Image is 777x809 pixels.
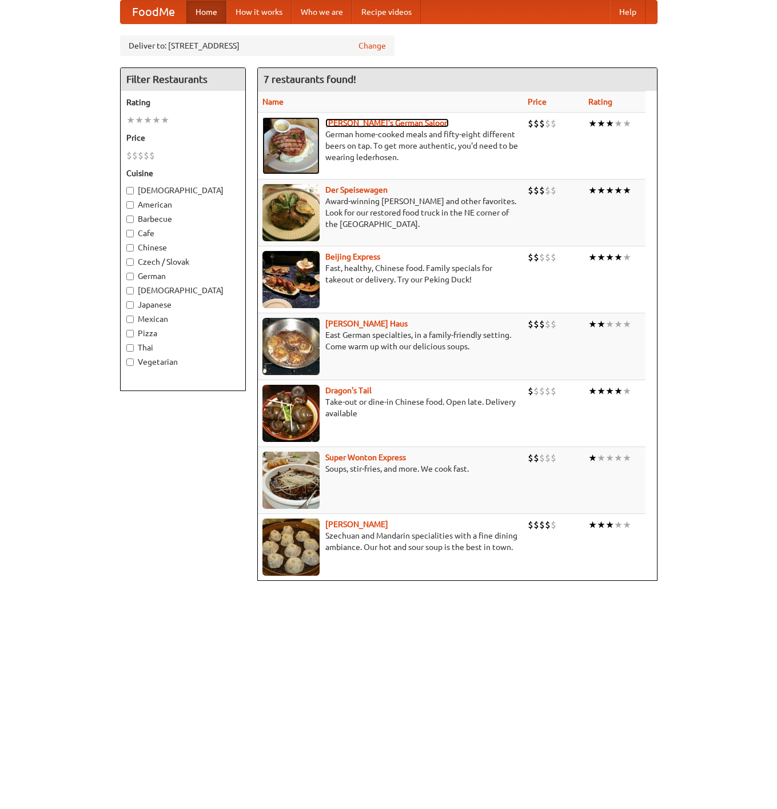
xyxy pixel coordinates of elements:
a: Price [528,97,547,106]
li: ★ [605,318,614,330]
img: esthers.jpg [262,117,320,174]
li: ★ [152,114,161,126]
img: kohlhaus.jpg [262,318,320,375]
label: Czech / Slovak [126,256,240,268]
li: ★ [597,251,605,264]
li: ★ [623,519,631,531]
li: $ [528,385,533,397]
a: Beijing Express [325,252,380,261]
li: $ [551,385,556,397]
li: ★ [614,184,623,197]
a: Dragon's Tail [325,386,372,395]
a: FoodMe [121,1,186,23]
li: $ [126,149,132,162]
li: $ [545,117,551,130]
li: $ [533,184,539,197]
li: ★ [623,385,631,397]
li: ★ [623,117,631,130]
p: Award-winning [PERSON_NAME] and other favorites. Look for our restored food truck in the NE corne... [262,196,519,230]
li: $ [533,385,539,397]
li: $ [528,452,533,464]
li: ★ [605,519,614,531]
h5: Cuisine [126,168,240,179]
p: Soups, stir-fries, and more. We cook fast. [262,463,519,475]
a: Super Wonton Express [325,453,406,462]
p: Take-out or dine-in Chinese food. Open late. Delivery available [262,396,519,419]
li: $ [551,251,556,264]
div: Deliver to: [STREET_ADDRESS] [120,35,395,56]
li: $ [528,184,533,197]
li: $ [539,184,545,197]
li: ★ [614,318,623,330]
label: [DEMOGRAPHIC_DATA] [126,285,240,296]
li: $ [138,149,144,162]
li: ★ [588,452,597,464]
li: $ [551,184,556,197]
li: $ [533,117,539,130]
a: Help [610,1,645,23]
label: American [126,199,240,210]
input: Cafe [126,230,134,237]
label: Cafe [126,228,240,239]
a: How it works [226,1,292,23]
p: East German specialties, in a family-friendly setting. Come warm up with our delicious soups. [262,329,519,352]
li: $ [539,519,545,531]
li: ★ [623,318,631,330]
li: $ [539,452,545,464]
li: $ [528,318,533,330]
ng-pluralize: 7 restaurants found! [264,74,356,85]
li: ★ [614,452,623,464]
a: Der Speisewagen [325,185,388,194]
a: [PERSON_NAME] Haus [325,319,408,328]
li: $ [132,149,138,162]
li: ★ [623,184,631,197]
label: [DEMOGRAPHIC_DATA] [126,185,240,196]
li: $ [149,149,155,162]
img: speisewagen.jpg [262,184,320,241]
a: Change [358,40,386,51]
label: Pizza [126,328,240,339]
li: $ [528,117,533,130]
a: Recipe videos [352,1,421,23]
img: superwonton.jpg [262,452,320,509]
li: ★ [614,385,623,397]
li: $ [533,251,539,264]
li: ★ [605,251,614,264]
p: Fast, healthy, Chinese food. Family specials for takeout or delivery. Try our Peking Duck! [262,262,519,285]
li: $ [551,318,556,330]
input: Pizza [126,330,134,337]
li: $ [551,519,556,531]
label: Japanese [126,299,240,310]
li: $ [533,452,539,464]
li: ★ [144,114,152,126]
label: Vegetarian [126,356,240,368]
li: ★ [605,184,614,197]
li: ★ [597,452,605,464]
input: Vegetarian [126,358,134,366]
input: Czech / Slovak [126,258,134,266]
input: Thai [126,344,134,352]
li: $ [539,117,545,130]
input: Barbecue [126,216,134,223]
li: ★ [623,251,631,264]
li: $ [539,385,545,397]
li: ★ [126,114,135,126]
h5: Rating [126,97,240,108]
li: $ [533,519,539,531]
li: ★ [614,117,623,130]
li: $ [551,452,556,464]
p: Szechuan and Mandarin specialities with a fine dining ambiance. Our hot and sour soup is the best... [262,530,519,553]
input: Japanese [126,301,134,309]
a: [PERSON_NAME] [325,520,388,529]
li: $ [539,251,545,264]
a: Name [262,97,284,106]
li: $ [528,251,533,264]
li: $ [545,318,551,330]
b: [PERSON_NAME]'s German Saloon [325,118,449,127]
li: ★ [161,114,169,126]
input: German [126,273,134,280]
